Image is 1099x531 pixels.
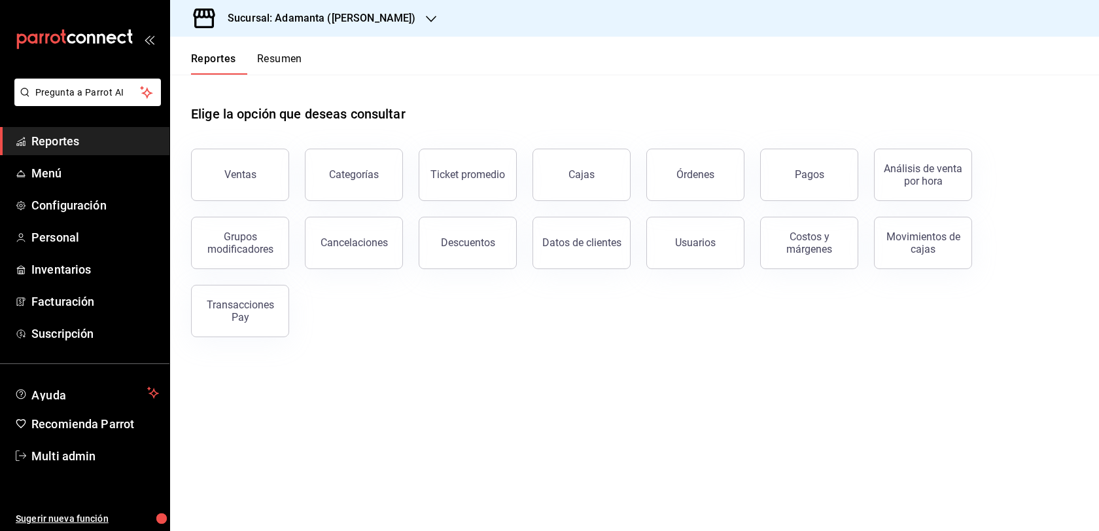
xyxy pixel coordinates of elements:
[542,236,621,249] div: Datos de clientes
[646,149,744,201] button: Órdenes
[769,230,850,255] div: Costos y márgenes
[760,149,858,201] button: Pagos
[532,149,631,201] a: Cajas
[441,236,495,249] div: Descuentos
[191,217,289,269] button: Grupos modificadores
[191,104,406,124] h1: Elige la opción que deseas consultar
[419,217,517,269] button: Descuentos
[200,230,281,255] div: Grupos modificadores
[191,149,289,201] button: Ventas
[675,236,716,249] div: Usuarios
[31,385,142,401] span: Ayuda
[676,168,714,181] div: Órdenes
[31,261,159,278] span: Inventarios
[321,236,388,249] div: Cancelaciones
[16,512,159,526] span: Sugerir nueva función
[31,164,159,182] span: Menú
[31,293,159,310] span: Facturación
[224,168,256,181] div: Ventas
[760,217,858,269] button: Costos y márgenes
[874,149,972,201] button: Análisis de venta por hora
[31,325,159,342] span: Suscripción
[430,168,505,181] div: Ticket promedio
[568,167,595,183] div: Cajas
[419,149,517,201] button: Ticket promedio
[35,86,141,100] span: Pregunta a Parrot AI
[191,285,289,337] button: Transacciones Pay
[31,415,159,433] span: Recomienda Parrot
[646,217,744,269] button: Usuarios
[874,217,972,269] button: Movimientos de cajas
[329,168,379,181] div: Categorías
[9,95,161,109] a: Pregunta a Parrot AI
[882,162,964,187] div: Análisis de venta por hora
[532,217,631,269] button: Datos de clientes
[305,217,403,269] button: Cancelaciones
[257,52,302,75] button: Resumen
[191,52,302,75] div: navigation tabs
[217,10,415,26] h3: Sucursal: Adamanta ([PERSON_NAME])
[305,149,403,201] button: Categorías
[882,230,964,255] div: Movimientos de cajas
[14,79,161,106] button: Pregunta a Parrot AI
[191,52,236,75] button: Reportes
[795,168,824,181] div: Pagos
[31,196,159,214] span: Configuración
[200,299,281,323] div: Transacciones Pay
[31,229,159,246] span: Personal
[31,132,159,150] span: Reportes
[144,34,154,45] button: open_drawer_menu
[31,447,159,465] span: Multi admin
